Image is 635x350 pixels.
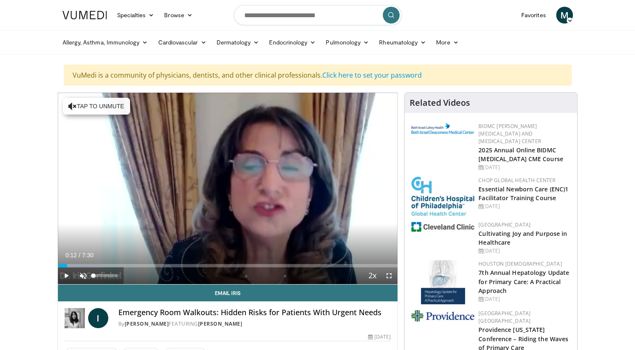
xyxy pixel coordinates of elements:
[322,71,422,80] a: Click here to set your password
[381,267,397,284] button: Fullscreen
[58,267,75,284] button: Play
[516,7,551,24] a: Favorites
[198,320,243,327] a: [PERSON_NAME]
[63,11,107,19] img: VuMedi Logo
[431,34,463,51] a: More
[411,123,474,134] img: c96b19ec-a48b-46a9-9095-935f19585444.png.150x105_q85_autocrop_double_scale_upscale_version-0.2.png
[94,274,118,277] div: Volume Level
[368,333,391,341] div: [DATE]
[212,34,264,51] a: Dermatology
[478,203,570,210] div: [DATE]
[82,252,94,259] span: 7:30
[478,295,570,303] div: [DATE]
[159,7,198,24] a: Browse
[478,221,530,228] a: [GEOGRAPHIC_DATA]
[58,93,398,285] video-js: Video Player
[118,308,391,317] h4: Emergency Room Walkouts: Hidden Risks for Patients With Urgent Needs
[118,320,391,328] div: By FEATURING
[65,252,77,259] span: 0:12
[478,260,562,267] a: Houston [DEMOGRAPHIC_DATA]
[64,65,572,86] div: VuMedi is a community of physicians, dentists, and other clinical professionals.
[58,264,398,267] div: Progress Bar
[478,247,570,255] div: [DATE]
[57,34,153,51] a: Allergy, Asthma, Immunology
[478,310,530,324] a: [GEOGRAPHIC_DATA] [GEOGRAPHIC_DATA]
[478,230,567,246] a: Cultivating Joy and Purpose in Healthcare
[125,320,169,327] a: [PERSON_NAME]
[88,308,108,328] a: I
[153,34,211,51] a: Cardiovascular
[234,5,402,25] input: Search topics, interventions
[79,252,81,259] span: /
[411,177,474,216] img: 8fbf8b72-0f77-40e1-90f4-9648163fd298.jpg.150x105_q85_autocrop_double_scale_upscale_version-0.2.jpg
[58,285,398,301] a: Email Iris
[411,310,474,321] img: 9aead070-c8c9-47a8-a231-d8565ac8732e.png.150x105_q85_autocrop_double_scale_upscale_version-0.2.jpg
[478,164,570,171] div: [DATE]
[63,98,130,115] button: Tap to unmute
[364,267,381,284] button: Playback Rate
[75,267,91,284] button: Unmute
[421,260,465,304] img: 83b65fa9-3c25-403e-891e-c43026028dd2.jpg.150x105_q85_autocrop_double_scale_upscale_version-0.2.jpg
[478,123,541,145] a: BIDMC [PERSON_NAME][MEDICAL_DATA] and [MEDICAL_DATA] Center
[478,177,555,184] a: CHOP Global Health Center
[411,222,474,232] img: 1ef99228-8384-4f7a-af87-49a18d542794.png.150x105_q85_autocrop_double_scale_upscale_version-0.2.jpg
[321,34,374,51] a: Pulmonology
[112,7,159,24] a: Specialties
[478,146,563,163] a: 2025 Annual Online BIDMC [MEDICAL_DATA] CME Course
[410,98,470,108] h4: Related Videos
[264,34,321,51] a: Endocrinology
[556,7,573,24] a: M
[478,185,568,202] a: Essential Newborn Care (ENC)1 Facilitator Training Course
[65,308,85,328] img: Dr. Iris Gorfinkel
[478,269,569,294] a: 7th Annual Hepatology Update for Primary Care: A Practical Approach
[374,34,431,51] a: Rheumatology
